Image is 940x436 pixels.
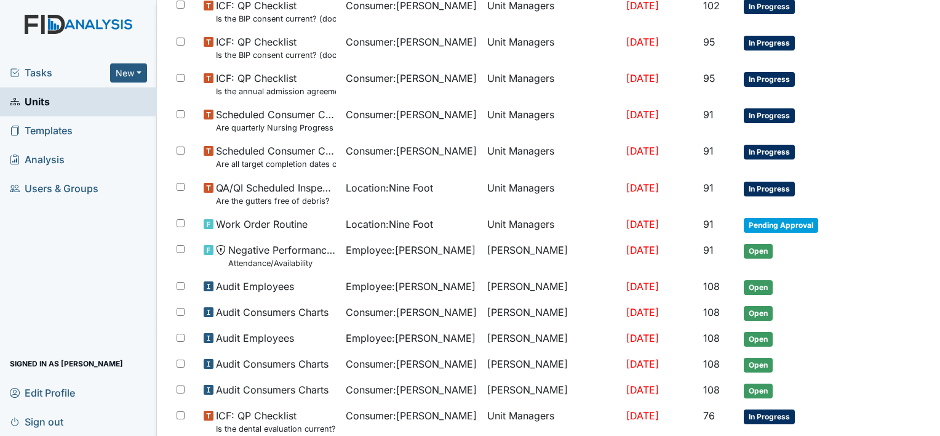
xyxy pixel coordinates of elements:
[216,143,336,170] span: Scheduled Consumer Chart Review Are all target completion dates current (not expired)?
[744,358,773,373] span: Open
[10,150,65,169] span: Analysis
[346,382,477,397] span: Consumer : [PERSON_NAME]
[482,102,621,139] td: Unit Managers
[744,280,773,295] span: Open
[10,179,98,198] span: Users & Groups
[216,408,336,435] span: ICF: QP Checklist Is the dental evaluation current? (document the date, oral rating, and goal # i...
[228,257,336,269] small: Attendance/Availability
[744,244,773,259] span: Open
[703,306,720,318] span: 108
[744,72,795,87] span: In Progress
[626,306,659,318] span: [DATE]
[482,212,621,238] td: Unit Managers
[744,145,795,159] span: In Progress
[626,358,659,370] span: [DATE]
[626,332,659,344] span: [DATE]
[626,218,659,230] span: [DATE]
[346,34,477,49] span: Consumer : [PERSON_NAME]
[346,143,477,158] span: Consumer : [PERSON_NAME]
[703,332,720,344] span: 108
[482,30,621,66] td: Unit Managers
[626,36,659,48] span: [DATE]
[216,423,336,435] small: Is the dental evaluation current? (document the date, oral rating, and goal # if needed in the co...
[703,384,720,396] span: 108
[216,357,329,371] span: Audit Consumers Charts
[346,71,477,86] span: Consumer : [PERSON_NAME]
[216,180,336,207] span: QA/QI Scheduled Inspection Are the gutters free of debris?
[744,36,795,50] span: In Progress
[216,195,336,207] small: Are the gutters free of debris?
[216,86,336,97] small: Is the annual admission agreement current? (document the date in the comment section)
[703,280,720,293] span: 108
[216,107,336,134] span: Scheduled Consumer Chart Review Are quarterly Nursing Progress Notes/Visual Assessments completed...
[626,410,659,422] span: [DATE]
[703,36,715,48] span: 95
[703,218,714,230] span: 91
[10,65,110,80] a: Tasks
[703,244,714,256] span: 91
[482,176,621,212] td: Unit Managers
[346,331,476,345] span: Employee : [PERSON_NAME]
[482,326,621,352] td: [PERSON_NAME]
[216,34,336,61] span: ICF: QP Checklist Is the BIP consent current? (document the date, BIP number in the comment section)
[216,279,294,294] span: Audit Employees
[482,377,621,403] td: [PERSON_NAME]
[216,158,336,170] small: Are all target completion dates current (not expired)?
[703,182,714,194] span: 91
[216,382,329,397] span: Audit Consumers Charts
[744,384,773,398] span: Open
[216,71,336,97] span: ICF: QP Checklist Is the annual admission agreement current? (document the date in the comment se...
[482,300,621,326] td: [PERSON_NAME]
[744,332,773,347] span: Open
[744,306,773,321] span: Open
[744,410,795,424] span: In Progress
[10,412,63,431] span: Sign out
[216,122,336,134] small: Are quarterly Nursing Progress Notes/Visual Assessments completed by the end of the month followi...
[346,279,476,294] span: Employee : [PERSON_NAME]
[228,243,336,269] span: Negative Performance Review Attendance/Availability
[626,280,659,293] span: [DATE]
[216,49,336,61] small: Is the BIP consent current? (document the date, BIP number in the comment section)
[10,383,75,402] span: Edit Profile
[346,107,477,122] span: Consumer : [PERSON_NAME]
[10,354,123,373] span: Signed in as [PERSON_NAME]
[482,139,621,175] td: Unit Managers
[482,274,621,300] td: [PERSON_NAME]
[110,63,147,83] button: New
[216,217,308,232] span: Work Order Routine
[216,305,329,320] span: Audit Consumers Charts
[346,180,433,195] span: Location : Nine Foot
[482,238,621,274] td: [PERSON_NAME]
[744,108,795,123] span: In Progress
[346,217,433,232] span: Location : Nine Foot
[482,66,621,102] td: Unit Managers
[626,108,659,121] span: [DATE]
[482,352,621,377] td: [PERSON_NAME]
[346,305,477,320] span: Consumer : [PERSON_NAME]
[626,72,659,84] span: [DATE]
[703,72,715,84] span: 95
[626,182,659,194] span: [DATE]
[346,243,476,257] span: Employee : [PERSON_NAME]
[346,357,477,371] span: Consumer : [PERSON_NAME]
[10,121,73,140] span: Templates
[216,13,336,25] small: Is the BIP consent current? (document the date, BIP number in the comment section)
[744,182,795,196] span: In Progress
[626,244,659,256] span: [DATE]
[703,145,714,157] span: 91
[626,145,659,157] span: [DATE]
[703,410,715,422] span: 76
[216,331,294,345] span: Audit Employees
[703,358,720,370] span: 108
[10,92,50,111] span: Units
[626,384,659,396] span: [DATE]
[346,408,477,423] span: Consumer : [PERSON_NAME]
[703,108,714,121] span: 91
[744,218,818,233] span: Pending Approval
